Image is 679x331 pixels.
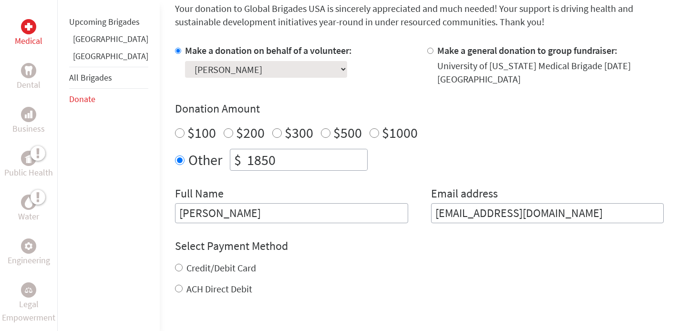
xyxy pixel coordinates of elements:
label: Other [188,149,222,171]
label: Full Name [175,186,224,203]
label: Credit/Debit Card [186,262,256,274]
img: Engineering [25,242,32,250]
div: University of [US_STATE] Medical Brigade [DATE] [GEOGRAPHIC_DATA] [437,59,664,86]
a: Upcoming Brigades [69,16,140,27]
a: DentalDental [17,63,41,92]
a: MedicalMedical [15,19,42,48]
a: WaterWater [18,195,39,223]
div: $ [230,149,245,170]
p: Your donation to Global Brigades USA is sincerely appreciated and much needed! Your support is dr... [175,2,664,29]
p: Legal Empowerment [2,298,55,324]
a: BusinessBusiness [12,107,45,135]
p: Public Health [4,166,53,179]
img: Business [25,111,32,118]
li: Upcoming Brigades [69,11,148,32]
label: $100 [187,124,216,142]
p: Water [18,210,39,223]
input: Enter Full Name [175,203,408,223]
p: Medical [15,34,42,48]
div: Dental [21,63,36,78]
li: Panama [69,50,148,67]
p: Engineering [8,254,50,267]
img: Water [25,197,32,207]
label: ACH Direct Debit [186,283,252,295]
h4: Donation Amount [175,101,664,116]
li: Ghana [69,32,148,50]
img: Dental [25,66,32,75]
a: All Brigades [69,72,112,83]
label: $200 [236,124,265,142]
label: $300 [285,124,313,142]
label: Make a general donation to group fundraiser: [437,44,617,56]
li: All Brigades [69,67,148,89]
a: Donate [69,93,95,104]
p: Business [12,122,45,135]
img: Medical [25,23,32,31]
img: Public Health [25,154,32,163]
div: Legal Empowerment [21,282,36,298]
div: Public Health [21,151,36,166]
label: Make a donation on behalf of a volunteer: [185,44,352,56]
a: Public HealthPublic Health [4,151,53,179]
div: Medical [21,19,36,34]
a: Legal EmpowermentLegal Empowerment [2,282,55,324]
li: Donate [69,89,148,110]
label: $1000 [382,124,418,142]
a: EngineeringEngineering [8,238,50,267]
img: Legal Empowerment [25,287,32,293]
h4: Select Payment Method [175,238,664,254]
div: Engineering [21,238,36,254]
input: Enter Amount [245,149,367,170]
a: [GEOGRAPHIC_DATA] [73,33,148,44]
p: Dental [17,78,41,92]
label: $500 [333,124,362,142]
a: [GEOGRAPHIC_DATA] [73,51,148,62]
input: Your Email [431,203,664,223]
div: Water [21,195,36,210]
div: Business [21,107,36,122]
label: Email address [431,186,498,203]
